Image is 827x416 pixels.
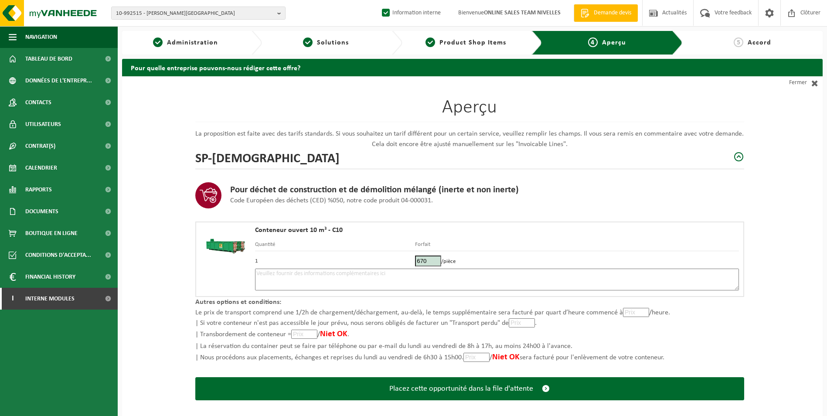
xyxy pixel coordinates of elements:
[463,353,490,362] input: Prix
[509,318,535,327] input: Prix
[407,38,525,48] a: 3Product Shop Items
[415,251,739,269] td: /pièce
[492,353,520,361] span: Niet OK
[255,227,739,234] h4: Conteneur ouvert 10 m³ - C10
[195,307,744,364] p: Le prix de transport comprend une 1/2h de chargement/déchargement, au-delà, le temps supplémentai...
[195,98,744,122] h1: Aperçu
[122,59,823,76] h2: Pour quelle entreprise pouvons-nous rédiger cette offre?
[9,288,17,310] span: I
[25,288,75,310] span: Interne modules
[291,330,317,339] input: Prix
[266,38,385,48] a: 2Solutions
[549,38,665,48] a: 4Aperçu
[255,240,415,251] th: Quantité
[317,39,349,46] span: Solutions
[602,39,626,46] span: Aperçu
[230,185,519,195] h3: Pour déchet de construction et de démolition mélangé (inerte et non inerte)
[25,113,61,135] span: Utilisateurs
[425,38,435,47] span: 3
[153,38,163,47] span: 1
[25,201,58,222] span: Documents
[25,157,57,179] span: Calendrier
[687,38,818,48] a: 5Accord
[230,195,519,206] p: Code Européen des déchets (CED) %050, notre code produit 04-000031.
[195,150,340,164] h2: SP-[DEMOGRAPHIC_DATA]
[116,7,274,20] span: 10-992515 - [PERSON_NAME][GEOGRAPHIC_DATA]
[588,38,598,47] span: 4
[734,38,743,47] span: 5
[111,7,286,20] button: 10-992515 - [PERSON_NAME][GEOGRAPHIC_DATA]
[255,251,415,269] td: 1
[195,297,744,307] p: Autres options et conditions:
[126,38,245,48] a: 1Administration
[415,240,739,251] th: Forfait
[25,70,92,92] span: Données de l'entrepr...
[167,39,218,46] span: Administration
[195,377,744,400] button: Placez cette opportunité dans la file d'attente
[25,266,75,288] span: Financial History
[195,129,744,150] p: La proposition est faite avec des tarifs standards. Si vous souhaitez un tarif différent pour un ...
[25,179,52,201] span: Rapports
[25,48,72,70] span: Tableau de bord
[748,39,771,46] span: Accord
[25,222,78,244] span: Boutique en ligne
[484,10,561,16] strong: ONLINE SALES TEAM NIVELLES
[380,7,441,20] label: Information interne
[389,384,533,393] span: Placez cette opportunité dans la file d'attente
[201,227,251,261] img: HK-XC-10-GN-00.png
[25,135,55,157] span: Contrat(s)
[744,76,823,89] a: Fermer
[25,244,91,266] span: Conditions d'accepta...
[574,4,638,22] a: Demande devis
[623,308,649,317] input: Prix
[439,39,506,46] span: Product Shop Items
[592,9,633,17] span: Demande devis
[320,330,347,338] span: Niet OK
[25,26,57,48] span: Navigation
[303,38,313,47] span: 2
[415,256,441,266] input: Prix
[25,92,51,113] span: Contacts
